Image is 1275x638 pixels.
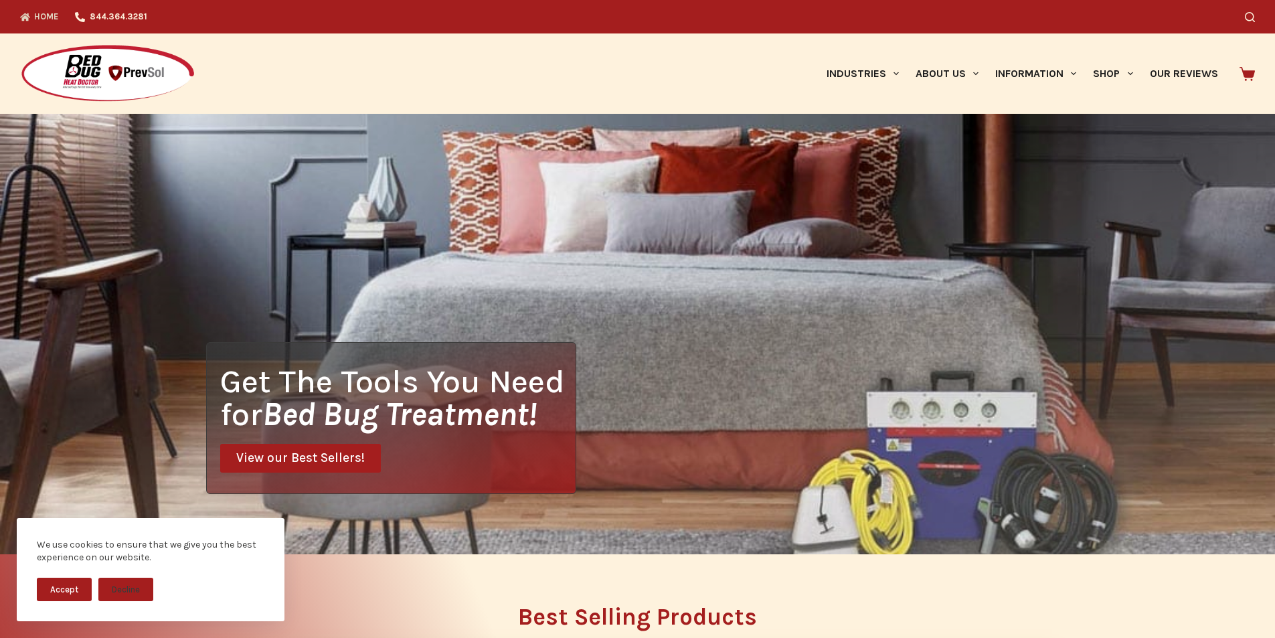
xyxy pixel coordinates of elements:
[818,33,1226,114] nav: Primary
[987,33,1085,114] a: Information
[907,33,987,114] a: About Us
[206,605,1070,629] h2: Best Selling Products
[1085,33,1141,114] a: Shop
[98,578,153,601] button: Decline
[37,538,264,564] div: We use cookies to ensure that we give you the best experience on our website.
[1141,33,1226,114] a: Our Reviews
[1245,12,1255,22] button: Search
[37,578,92,601] button: Accept
[220,365,576,430] h1: Get The Tools You Need for
[236,452,365,465] span: View our Best Sellers!
[262,395,537,433] i: Bed Bug Treatment!
[818,33,907,114] a: Industries
[20,44,195,104] img: Prevsol/Bed Bug Heat Doctor
[220,444,381,473] a: View our Best Sellers!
